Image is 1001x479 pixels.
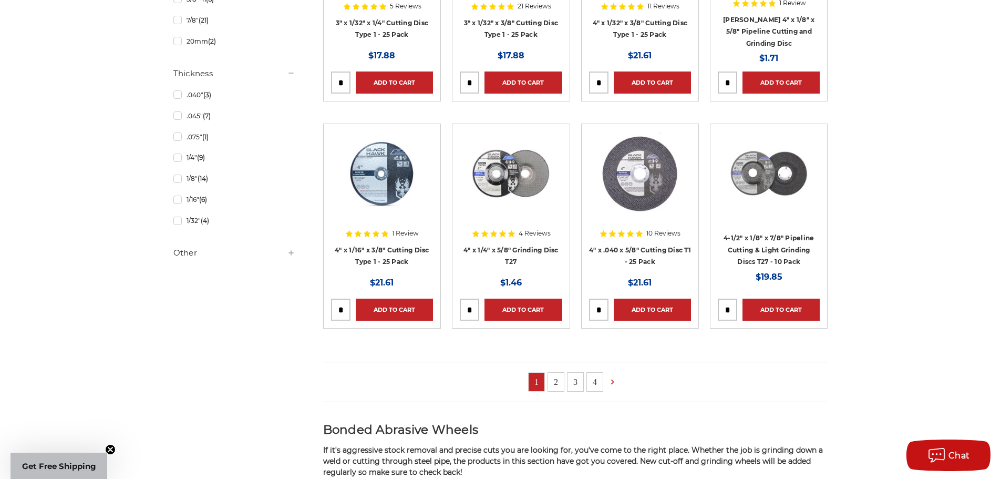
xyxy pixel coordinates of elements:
[199,16,209,24] span: (21)
[614,72,691,94] a: Add to Cart
[173,32,295,50] a: 20mm
[11,453,107,479] div: Get Free ShippingClose teaser
[548,373,564,391] a: 2
[335,246,429,266] a: 4" x 1/16" x 3/8" Cutting Disc Type 1 - 25 Pack
[203,112,211,120] span: (7)
[906,440,990,471] button: Chat
[356,72,433,94] a: Add to Cart
[201,217,209,225] span: (4)
[173,67,295,80] h5: Thickness
[484,299,562,321] a: Add to Cart
[598,131,682,216] img: 4 inch cut off wheel for angle grinder
[498,50,524,60] span: $17.88
[198,175,208,182] span: (14)
[336,19,429,39] a: 3" x 1/32" x 1/4" Cutting Disc Type 1 - 25 Pack
[628,278,652,288] span: $21.61
[759,53,778,63] span: $1.71
[105,444,116,455] button: Close teaser
[647,3,679,9] span: 11 Reviews
[173,169,295,188] a: 1/8"
[173,128,295,146] a: .075"
[567,373,583,391] a: 3
[593,19,688,39] a: 4" x 1/32" x 3/8" Cutting Disc Type 1 - 25 Pack
[724,234,814,266] a: 4-1/2" x 1/8" x 7/8" Pipeline Cutting & Light Grinding Discs T27 - 10 Pack
[173,86,295,104] a: .040"
[948,451,970,461] span: Chat
[22,461,96,471] span: Get Free Shipping
[173,107,295,125] a: .045"
[727,131,811,216] img: View of Black Hawk's 4 1/2 inch T27 pipeline disc, showing both front and back of the grinding wh...
[173,148,295,167] a: 1/4"
[628,50,652,60] span: $21.61
[614,299,691,321] a: Add to Cart
[469,131,553,216] img: 4 inch BHA grinding wheels
[197,154,205,161] span: (9)
[589,131,691,233] a: 4 inch cut off wheel for angle grinder
[173,211,295,230] a: 1/32"
[500,278,522,288] span: $1.46
[460,131,562,233] a: 4 inch BHA grinding wheels
[718,131,820,233] a: View of Black Hawk's 4 1/2 inch T27 pipeline disc, showing both front and back of the grinding wh...
[518,3,551,9] span: 21 Reviews
[589,246,691,266] a: 4" x .040 x 5/8" Cutting Disc T1 - 25 Pack
[756,272,782,282] span: $19.85
[323,445,823,477] span: If it's aggressive stock removal and precise cuts you are looking for, you've come to the right p...
[331,131,433,233] a: 4" x 1/16" x 3/8" Cutting Disc
[323,422,479,437] span: Bonded Abrasive Wheels
[742,72,820,94] a: Add to Cart
[203,91,211,99] span: (3)
[529,373,544,391] a: 1
[370,278,394,288] span: $21.61
[173,11,295,29] a: 7/8"
[368,50,395,60] span: $17.88
[463,246,559,266] a: 4" x 1/4" x 5/8" Grinding Disc T27
[208,37,216,45] span: (2)
[392,230,419,237] span: 1 Review
[519,230,551,237] span: 4 Reviews
[173,190,295,209] a: 1/16"
[340,131,424,216] img: 4" x 1/16" x 3/8" Cutting Disc
[356,299,433,321] a: Add to Cart
[587,373,603,391] a: 4
[723,16,814,47] a: [PERSON_NAME] 4" x 1/8" x 5/8" Pipeline Cutting and Grinding Disc
[173,247,295,259] h5: Other
[484,72,562,94] a: Add to Cart
[742,299,820,321] a: Add to Cart
[464,19,559,39] a: 3" x 1/32" x 3/8" Cutting Disc Type 1 - 25 Pack
[202,133,209,141] span: (1)
[390,3,421,9] span: 5 Reviews
[646,230,680,237] span: 10 Reviews
[199,196,207,203] span: (6)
